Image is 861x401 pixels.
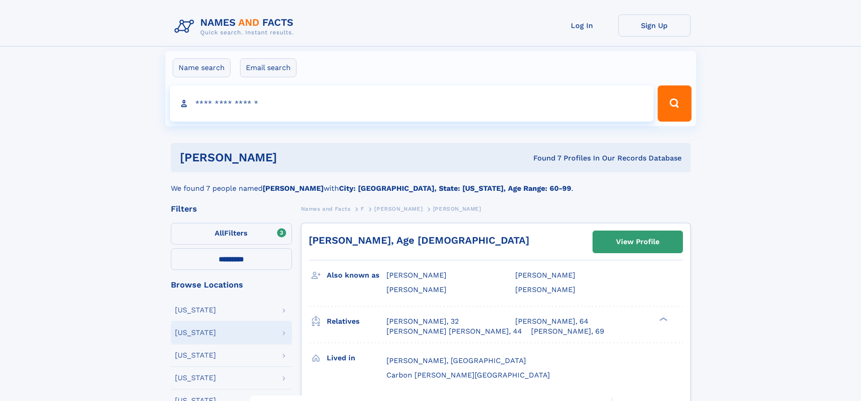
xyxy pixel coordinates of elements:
[175,374,216,382] div: [US_STATE]
[170,85,654,122] input: search input
[386,371,550,379] span: Carbon [PERSON_NAME][GEOGRAPHIC_DATA]
[173,58,231,77] label: Name search
[171,223,292,245] label: Filters
[175,307,216,314] div: [US_STATE]
[433,206,481,212] span: [PERSON_NAME]
[361,203,364,214] a: F
[386,326,522,336] a: [PERSON_NAME] [PERSON_NAME], 44
[386,285,447,294] span: [PERSON_NAME]
[546,14,618,37] a: Log In
[171,205,292,213] div: Filters
[327,350,386,366] h3: Lived in
[180,152,405,163] h1: [PERSON_NAME]
[515,271,575,279] span: [PERSON_NAME]
[405,153,682,163] div: Found 7 Profiles In Our Records Database
[171,14,301,39] img: Logo Names and Facts
[215,229,224,237] span: All
[240,58,296,77] label: Email search
[175,329,216,336] div: [US_STATE]
[327,314,386,329] h3: Relatives
[301,203,351,214] a: Names and Facts
[386,316,459,326] a: [PERSON_NAME], 32
[531,326,604,336] a: [PERSON_NAME], 69
[171,172,691,194] div: We found 7 people named with .
[515,285,575,294] span: [PERSON_NAME]
[361,206,364,212] span: F
[374,203,423,214] a: [PERSON_NAME]
[327,268,386,283] h3: Also known as
[374,206,423,212] span: [PERSON_NAME]
[515,316,588,326] a: [PERSON_NAME], 64
[658,85,691,122] button: Search Button
[171,281,292,289] div: Browse Locations
[616,231,659,252] div: View Profile
[175,352,216,359] div: [US_STATE]
[593,231,682,253] a: View Profile
[386,356,526,365] span: [PERSON_NAME], [GEOGRAPHIC_DATA]
[657,316,668,322] div: ❯
[386,271,447,279] span: [PERSON_NAME]
[618,14,691,37] a: Sign Up
[339,184,571,193] b: City: [GEOGRAPHIC_DATA], State: [US_STATE], Age Range: 60-99
[309,235,529,246] a: [PERSON_NAME], Age [DEMOGRAPHIC_DATA]
[263,184,324,193] b: [PERSON_NAME]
